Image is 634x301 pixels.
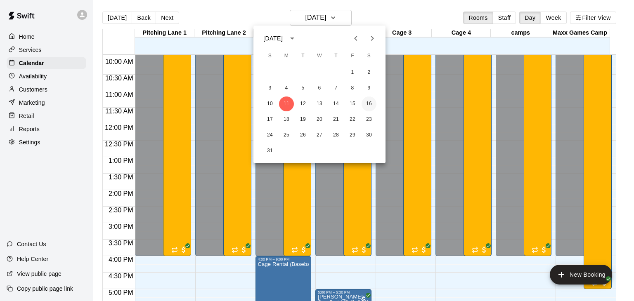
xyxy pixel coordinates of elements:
span: Monday [279,48,294,64]
button: 4 [279,81,294,96]
button: 28 [329,128,343,143]
button: Previous month [348,30,364,47]
button: 21 [329,112,343,127]
span: Wednesday [312,48,327,64]
button: 22 [345,112,360,127]
button: 17 [263,112,277,127]
button: 19 [296,112,310,127]
button: 8 [345,81,360,96]
button: calendar view is open, switch to year view [285,31,299,45]
button: 7 [329,81,343,96]
button: Next month [364,30,381,47]
button: 11 [279,96,294,111]
button: 31 [263,143,277,158]
button: 27 [312,128,327,143]
button: 5 [296,81,310,96]
button: 29 [345,128,360,143]
button: 26 [296,128,310,143]
button: 20 [312,112,327,127]
button: 3 [263,81,277,96]
button: 10 [263,96,277,111]
button: 14 [329,96,343,111]
span: Sunday [263,48,277,64]
button: 23 [362,112,376,127]
button: 30 [362,128,376,143]
button: 24 [263,128,277,143]
button: 9 [362,81,376,96]
button: 6 [312,81,327,96]
span: Tuesday [296,48,310,64]
button: 12 [296,96,310,111]
button: 1 [345,65,360,80]
span: Friday [345,48,360,64]
button: 15 [345,96,360,111]
button: 16 [362,96,376,111]
span: Thursday [329,48,343,64]
button: 2 [362,65,376,80]
button: 25 [279,128,294,143]
div: [DATE] [263,34,283,43]
span: Saturday [362,48,376,64]
button: 13 [312,96,327,111]
button: 18 [279,112,294,127]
